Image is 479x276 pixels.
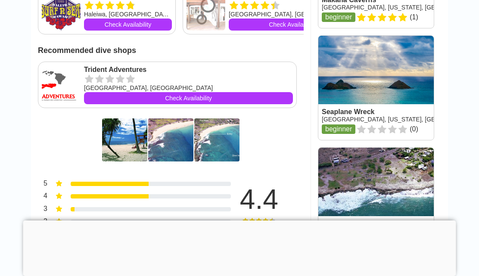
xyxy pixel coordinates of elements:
[38,204,47,215] div: 3
[38,191,47,202] div: 4
[229,19,356,31] a: Check Availability
[102,118,147,161] img: Your entry is straight off the sandy beach. Notice the dive boats currently over the Caverns.
[38,179,47,190] div: 5
[42,65,81,104] img: Trident Adventures
[194,118,239,161] img: Head toward the bottom of the V shaped lava flow, drop down, and you won't be disappointed!
[84,19,172,31] a: Check Availability
[227,186,291,213] div: 4.4
[148,118,193,161] img: Makaha Beach Park (Caverns)
[84,92,293,104] a: Check Availability
[38,217,47,228] div: 2
[38,41,304,55] h2: Recommended dive shops
[23,220,456,274] iframe: Advertisement
[84,84,293,92] div: [GEOGRAPHIC_DATA], [GEOGRAPHIC_DATA]
[84,65,293,74] a: Trident Adventures
[229,10,356,19] div: [GEOGRAPHIC_DATA], [GEOGRAPHIC_DATA], [US_STATE]
[84,10,172,19] div: Haleiwa, [GEOGRAPHIC_DATA], [US_STATE]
